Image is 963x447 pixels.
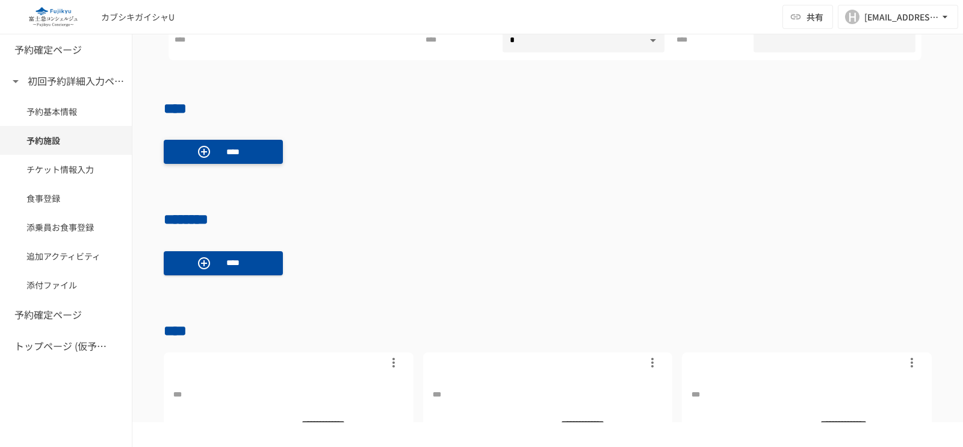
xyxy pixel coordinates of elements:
[14,42,82,58] h6: 予約確定ページ
[26,278,105,292] span: 添付ファイル
[26,163,105,176] span: チケット情報入力
[845,10,859,24] div: H
[14,7,91,27] img: eQeGXtYPV2fEKIA3pizDiVdzO5gJTl2ahLbsPaD2E4R
[838,5,958,29] button: H[EMAIL_ADDRESS][PERSON_NAME][DOMAIN_NAME]
[26,249,105,263] span: 追加アクティビティ
[28,73,124,89] h6: 初回予約詳細入力ページ
[26,220,105,234] span: 添乗員お食事登録
[101,11,175,23] div: カブシキガイシャU
[14,307,82,323] h6: 予約確定ページ
[26,192,105,205] span: 食事登録
[26,105,105,118] span: 予約基本情報
[807,10,823,23] span: 共有
[782,5,833,29] button: 共有
[864,10,939,25] div: [EMAIL_ADDRESS][PERSON_NAME][DOMAIN_NAME]
[14,339,111,354] h6: トップページ (仮予約一覧)
[26,134,105,147] span: 予約施設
